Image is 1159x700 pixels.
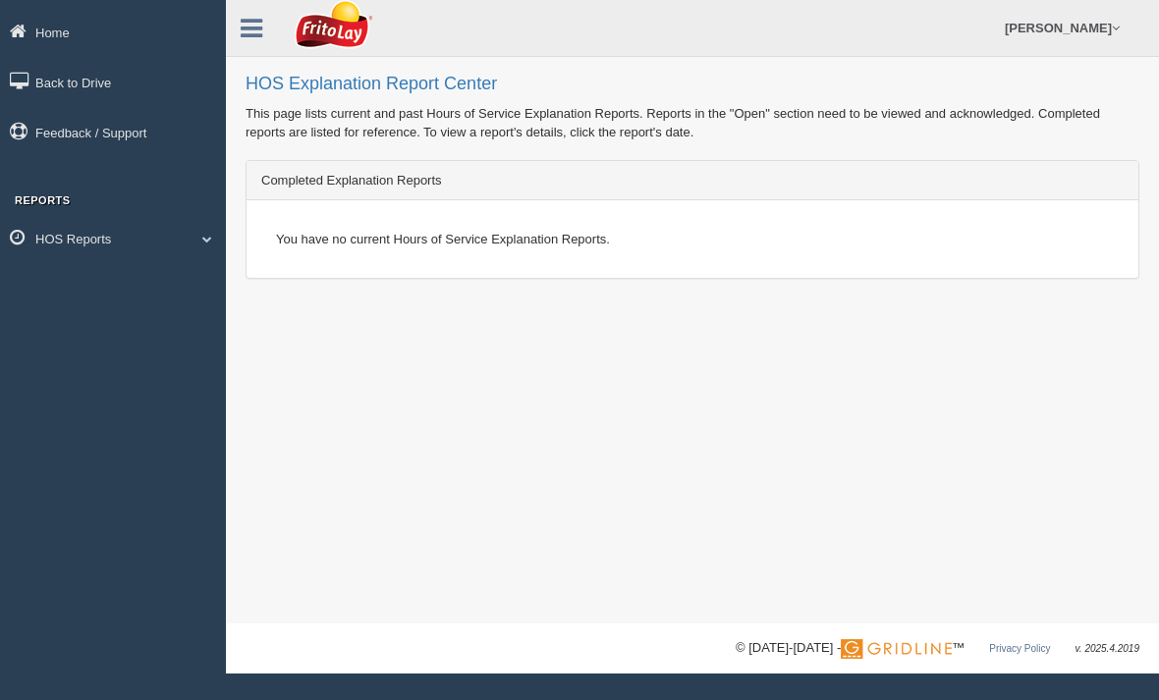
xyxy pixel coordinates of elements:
div: You have no current Hours of Service Explanation Reports. [261,215,1124,263]
div: Completed Explanation Reports [247,161,1138,200]
img: Gridline [841,639,952,659]
a: Privacy Policy [989,643,1050,654]
div: © [DATE]-[DATE] - ™ [736,638,1139,659]
span: v. 2025.4.2019 [1076,643,1139,654]
h2: HOS Explanation Report Center [246,75,1139,94]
